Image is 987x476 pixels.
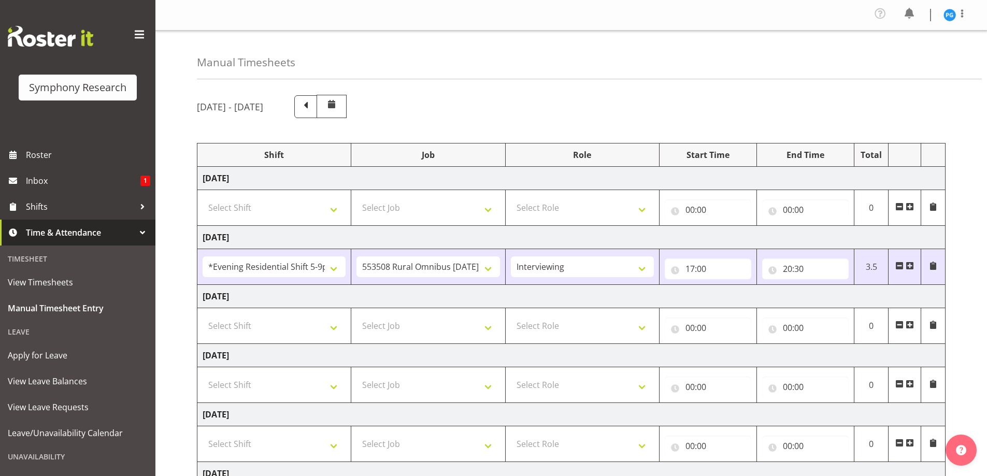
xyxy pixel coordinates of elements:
a: View Leave Requests [3,394,153,420]
span: Inbox [26,173,140,189]
a: View Timesheets [3,269,153,295]
td: 0 [854,190,889,226]
td: [DATE] [197,167,946,190]
td: 3.5 [854,249,889,285]
input: Click to select... [762,377,849,397]
div: End Time [762,149,849,161]
div: Start Time [665,149,751,161]
input: Click to select... [665,199,751,220]
div: Timesheet [3,248,153,269]
div: Job [356,149,499,161]
img: Rosterit website logo [8,26,93,47]
a: Leave/Unavailability Calendar [3,420,153,446]
span: Roster [26,147,150,163]
input: Click to select... [762,199,849,220]
input: Click to select... [762,258,849,279]
span: View Leave Balances [8,373,148,389]
span: Shifts [26,199,135,214]
h5: [DATE] - [DATE] [197,101,263,112]
a: View Leave Balances [3,368,153,394]
td: 0 [854,308,889,344]
div: Shift [203,149,346,161]
input: Click to select... [665,258,751,279]
input: Click to select... [762,318,849,338]
td: [DATE] [197,344,946,367]
div: Unavailability [3,446,153,467]
div: Role [511,149,654,161]
div: Leave [3,321,153,342]
a: Manual Timesheet Entry [3,295,153,321]
td: 0 [854,426,889,462]
span: Time & Attendance [26,225,135,240]
input: Click to select... [665,377,751,397]
span: View Timesheets [8,275,148,290]
input: Click to select... [665,318,751,338]
div: Symphony Research [29,80,126,95]
span: Apply for Leave [8,348,148,363]
img: patricia-gilmour9541.jpg [943,9,956,21]
input: Click to select... [665,436,751,456]
td: [DATE] [197,285,946,308]
td: [DATE] [197,403,946,426]
a: Apply for Leave [3,342,153,368]
td: 0 [854,367,889,403]
input: Click to select... [762,436,849,456]
span: 1 [140,176,150,186]
img: help-xxl-2.png [956,445,966,455]
h4: Manual Timesheets [197,56,295,68]
span: View Leave Requests [8,399,148,415]
span: Leave/Unavailability Calendar [8,425,148,441]
span: Manual Timesheet Entry [8,300,148,316]
td: [DATE] [197,226,946,249]
div: Total [860,149,883,161]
